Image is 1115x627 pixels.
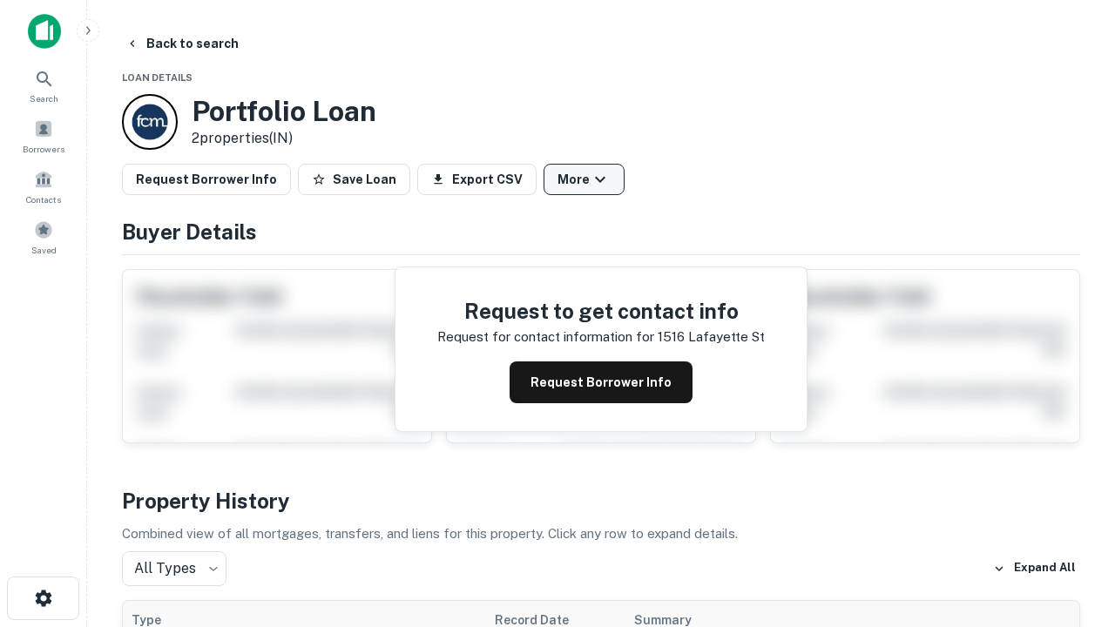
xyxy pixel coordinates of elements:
a: Contacts [5,163,82,210]
a: Search [5,62,82,109]
p: Request for contact information for [437,327,654,347]
iframe: Chat Widget [1028,488,1115,571]
button: Expand All [989,556,1080,582]
span: Saved [31,243,57,257]
button: Export CSV [417,164,537,195]
img: capitalize-icon.png [28,14,61,49]
span: Search [30,91,58,105]
p: Combined view of all mortgages, transfers, and liens for this property. Click any row to expand d... [122,523,1080,544]
h3: Portfolio Loan [192,95,376,128]
p: 1516 lafayette st [658,327,765,347]
span: Loan Details [122,72,193,83]
button: Request Borrower Info [122,164,291,195]
span: Borrowers [23,142,64,156]
a: Saved [5,213,82,260]
div: All Types [122,551,226,586]
span: Contacts [26,192,61,206]
a: Borrowers [5,112,82,159]
button: Request Borrower Info [510,361,693,403]
h4: Request to get contact info [437,295,765,327]
button: More [544,164,625,195]
p: 2 properties (IN) [192,128,376,149]
button: Save Loan [298,164,410,195]
h4: Property History [122,485,1080,516]
button: Back to search [118,28,246,59]
h4: Buyer Details [122,216,1080,247]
